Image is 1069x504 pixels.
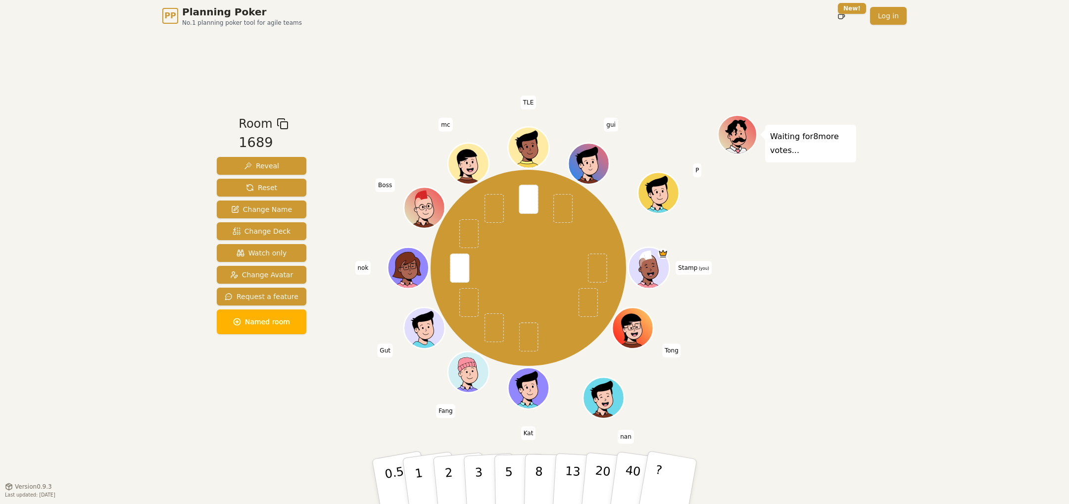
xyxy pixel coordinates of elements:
span: Click to change your name [693,163,701,177]
span: Click to change your name [376,178,394,192]
span: Click to change your name [355,261,371,275]
a: Log in [870,7,907,25]
span: No.1 planning poker tool for agile teams [182,19,302,27]
span: Click to change your name [618,430,634,444]
span: Click to change your name [521,426,536,440]
span: Change Name [231,204,292,214]
span: Click to change your name [676,261,711,275]
span: Reveal [244,161,279,171]
span: Planning Poker [182,5,302,19]
span: Last updated: [DATE] [5,492,55,498]
span: Reset [246,183,277,193]
span: Click to change your name [438,118,452,132]
span: Click to change your name [521,96,536,109]
button: Watch only [217,244,306,262]
span: Request a feature [225,292,298,302]
button: Named room [217,309,306,334]
span: Change Avatar [230,270,293,280]
span: Click to change your name [436,404,455,418]
span: Click to change your name [662,344,681,357]
button: Change Avatar [217,266,306,284]
span: Named room [233,317,290,327]
button: Change Name [217,201,306,218]
button: Reset [217,179,306,197]
span: Room [239,115,272,133]
span: Click to change your name [377,344,393,357]
span: Watch only [237,248,287,258]
span: Version 0.9.3 [15,483,52,491]
button: Version0.9.3 [5,483,52,491]
div: 1689 [239,133,288,153]
span: Change Deck [233,226,291,236]
span: Stamp is the host [658,249,668,259]
p: Waiting for 8 more votes... [770,130,851,157]
button: Click to change your avatar [630,249,668,287]
span: Click to change your name [604,118,618,132]
div: New! [838,3,866,14]
button: Change Deck [217,222,306,240]
span: PP [164,10,176,22]
button: Request a feature [217,288,306,305]
span: (you) [697,266,709,271]
button: Reveal [217,157,306,175]
a: PPPlanning PokerNo.1 planning poker tool for agile teams [162,5,302,27]
button: New! [832,7,850,25]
